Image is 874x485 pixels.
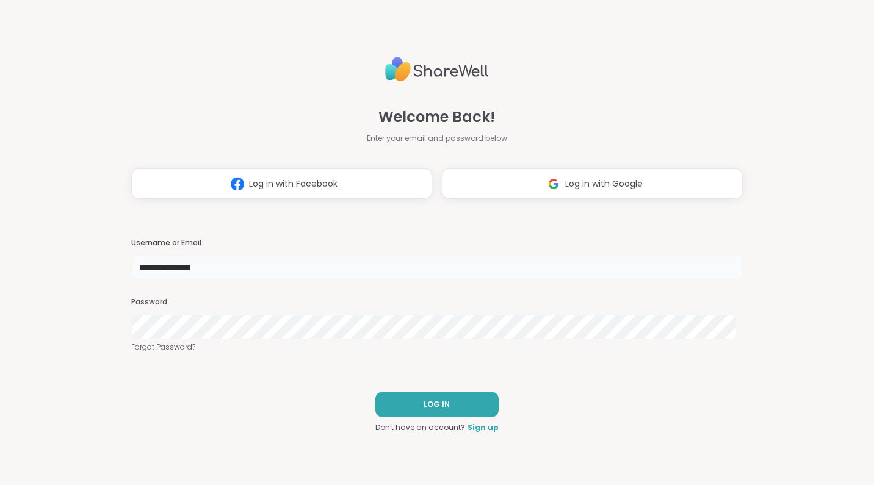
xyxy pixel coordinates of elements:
[131,238,743,248] h3: Username or Email
[226,173,249,195] img: ShareWell Logomark
[367,133,507,144] span: Enter your email and password below
[375,392,499,417] button: LOG IN
[375,422,465,433] span: Don't have an account?
[385,52,489,87] img: ShareWell Logo
[249,178,338,190] span: Log in with Facebook
[468,422,499,433] a: Sign up
[131,168,432,199] button: Log in with Facebook
[424,399,450,410] span: LOG IN
[378,106,495,128] span: Welcome Back!
[131,297,743,307] h3: Password
[565,178,643,190] span: Log in with Google
[131,342,743,353] a: Forgot Password?
[442,168,743,199] button: Log in with Google
[542,173,565,195] img: ShareWell Logomark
